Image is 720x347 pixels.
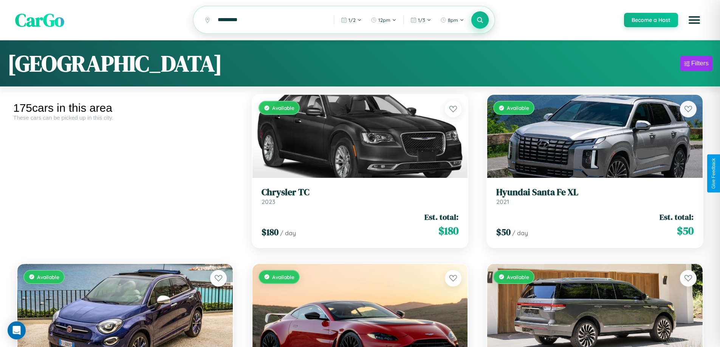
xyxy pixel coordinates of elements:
[660,211,694,222] span: Est. total:
[624,13,678,27] button: Become a Host
[8,48,222,79] h1: [GEOGRAPHIC_DATA]
[496,187,694,205] a: Hyundai Santa Fe XL2021
[438,223,458,238] span: $ 180
[37,274,59,280] span: Available
[367,14,400,26] button: 12pm
[424,211,458,222] span: Est. total:
[337,14,365,26] button: 1/2
[262,187,459,205] a: Chrysler TC2023
[512,229,528,237] span: / day
[378,17,390,23] span: 12pm
[272,274,294,280] span: Available
[407,14,435,26] button: 1/3
[684,9,705,31] button: Open menu
[507,274,529,280] span: Available
[13,102,237,114] div: 175 cars in this area
[15,8,64,32] span: CarGo
[437,14,468,26] button: 8pm
[448,17,458,23] span: 8pm
[496,187,694,198] h3: Hyundai Santa Fe XL
[691,60,709,67] div: Filters
[262,226,279,238] span: $ 180
[711,158,716,189] div: Give Feedback
[496,198,509,205] span: 2021
[13,114,237,121] div: These cars can be picked up in this city.
[262,187,459,198] h3: Chrysler TC
[680,56,712,71] button: Filters
[280,229,296,237] span: / day
[507,105,529,111] span: Available
[272,105,294,111] span: Available
[348,17,356,23] span: 1 / 2
[262,198,275,205] span: 2023
[496,226,511,238] span: $ 50
[418,17,425,23] span: 1 / 3
[8,321,26,339] div: Open Intercom Messenger
[677,223,694,238] span: $ 50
